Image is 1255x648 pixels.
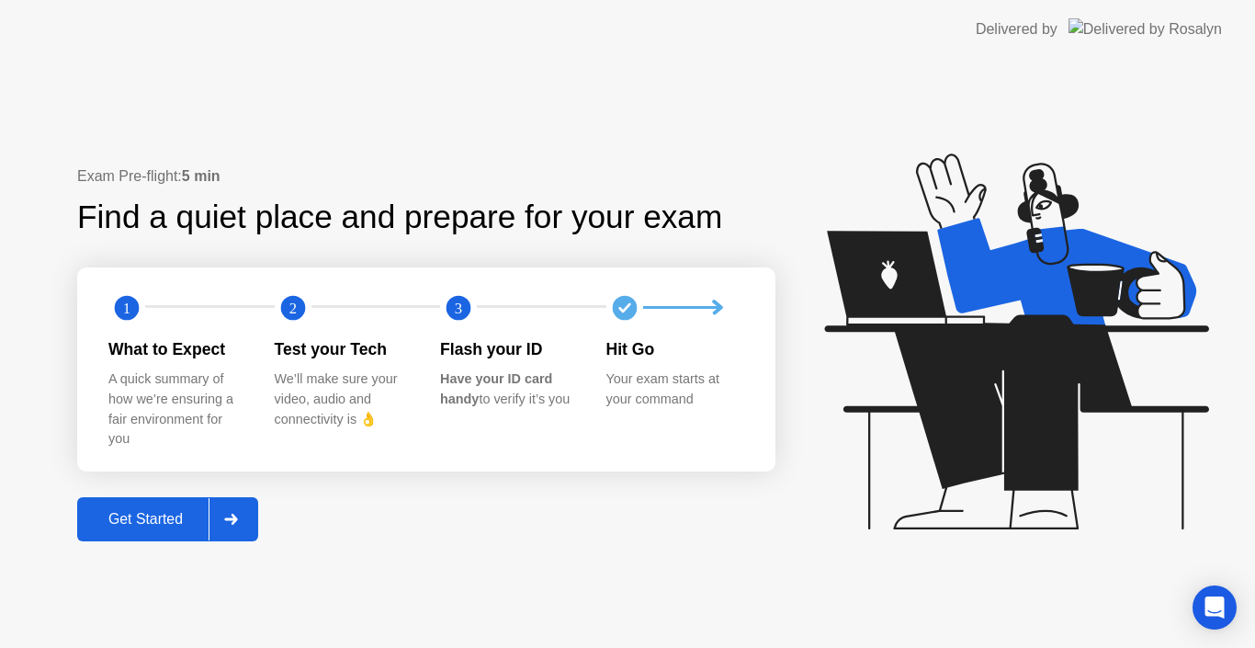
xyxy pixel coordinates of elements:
text: 2 [288,300,296,317]
div: Get Started [83,511,209,528]
div: What to Expect [108,337,245,361]
div: Flash your ID [440,337,577,361]
div: We’ll make sure your video, audio and connectivity is 👌 [275,369,412,429]
div: Find a quiet place and prepare for your exam [77,193,725,242]
b: 5 min [182,168,220,184]
button: Get Started [77,497,258,541]
div: A quick summary of how we’re ensuring a fair environment for you [108,369,245,449]
b: Have your ID card handy [440,371,552,406]
text: 1 [123,300,130,317]
div: Hit Go [606,337,743,361]
div: Delivered by [976,18,1057,40]
div: Test your Tech [275,337,412,361]
div: Open Intercom Messenger [1193,585,1237,630]
div: Exam Pre-flight: [77,165,775,188]
img: Delivered by Rosalyn [1068,18,1222,40]
text: 3 [455,300,462,317]
div: Your exam starts at your command [606,369,743,409]
div: to verify it’s you [440,369,577,409]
